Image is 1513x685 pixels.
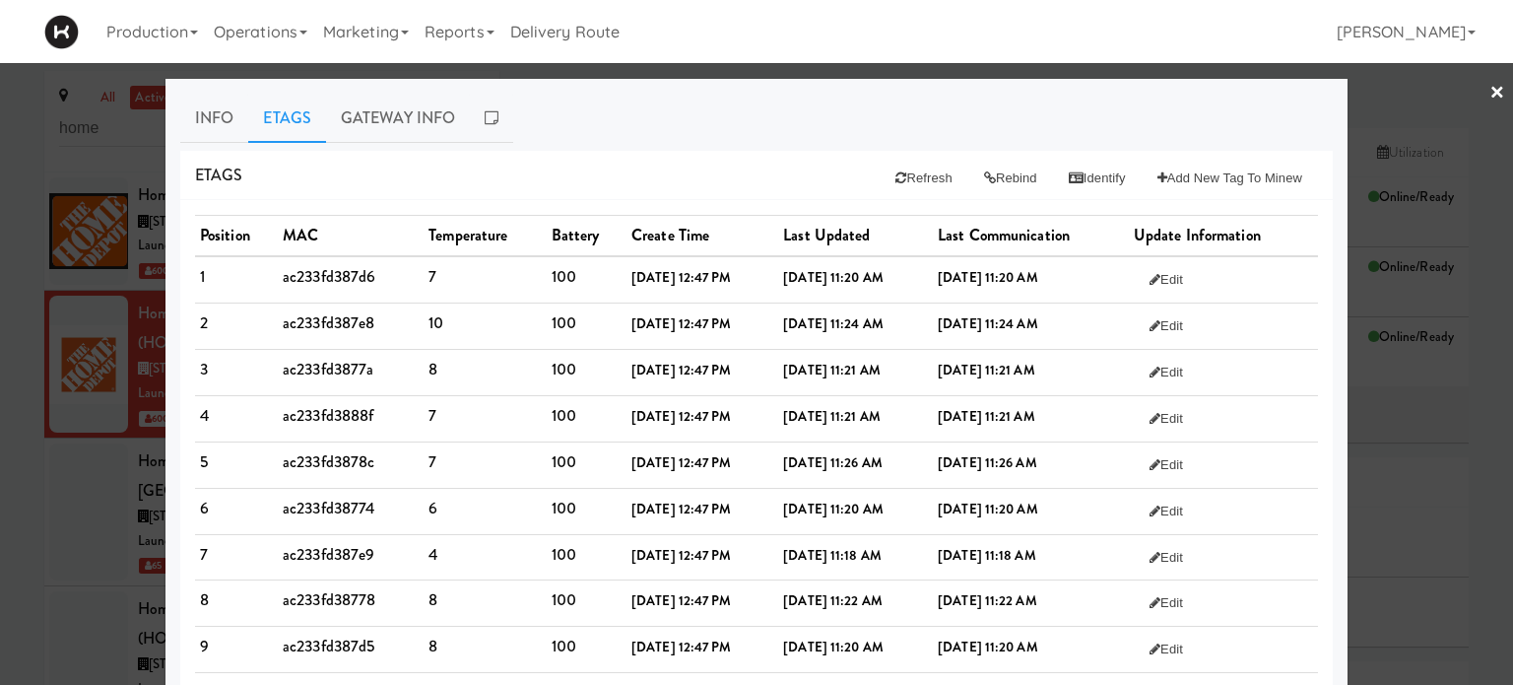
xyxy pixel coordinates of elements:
td: 100 [547,303,626,349]
button: Identify [1053,161,1142,196]
button: Edit [1134,447,1199,483]
td: 7 [195,534,278,581]
td: 1 [195,256,278,303]
a: × [1489,63,1505,124]
button: Edit [1134,632,1199,667]
b: [DATE] 12:47 PM [631,591,732,610]
b: [DATE] 12:47 PM [631,500,732,518]
th: MAC [278,216,424,256]
a: Info [180,94,248,143]
td: 7 [424,256,547,303]
th: Update Information [1129,216,1318,256]
b: [DATE] 11:21 AM [783,407,881,426]
th: Temperature [424,216,547,256]
a: Gateway Info [326,94,470,143]
td: 10 [424,303,547,349]
th: Battery [547,216,626,256]
b: [DATE] 11:18 AM [783,546,882,565]
th: Position [195,216,278,256]
th: Create Time [626,216,778,256]
b: [DATE] 11:20 AM [783,268,884,287]
b: [DATE] 11:20 AM [938,500,1038,518]
b: [DATE] 12:47 PM [631,546,732,565]
b: [DATE] 11:20 AM [938,268,1038,287]
b: [DATE] 11:26 AM [783,453,883,472]
td: 6 [195,488,278,534]
td: ac233fd38778 [278,581,424,627]
b: [DATE] 11:22 AM [938,591,1037,610]
td: ac233fd387d5 [278,627,424,673]
button: Edit [1134,355,1199,390]
b: [DATE] 11:21 AM [783,361,881,379]
button: Edit [1134,262,1199,298]
td: 6 [424,488,547,534]
button: Edit [1134,540,1199,576]
button: Add New Tag to Minew [1142,161,1318,196]
td: 5 [195,442,278,488]
td: ac233fd387d6 [278,256,424,303]
b: [DATE] 12:47 PM [631,314,732,333]
td: 8 [424,581,547,627]
b: [DATE] 11:21 AM [938,361,1035,379]
td: 4 [195,395,278,442]
td: 8 [424,349,547,395]
b: [DATE] 11:26 AM [938,453,1037,472]
th: Last Updated [778,216,933,256]
td: 100 [547,395,626,442]
td: 100 [547,488,626,534]
span: Etags [195,164,243,186]
th: Last Communication [933,216,1129,256]
td: 100 [547,581,626,627]
td: ac233fd38774 [278,488,424,534]
td: 2 [195,303,278,349]
b: [DATE] 11:24 AM [938,314,1038,333]
td: 100 [547,256,626,303]
td: ac233fd3888f [278,395,424,442]
button: Edit [1134,585,1199,621]
b: [DATE] 11:20 AM [938,638,1038,656]
img: Micromart [44,15,79,49]
b: [DATE] 11:18 AM [938,546,1036,565]
td: ac233fd387e9 [278,534,424,581]
b: [DATE] 11:22 AM [783,591,883,610]
td: ac233fd3878c [278,442,424,488]
td: 9 [195,627,278,673]
button: Refresh [880,161,967,196]
td: 7 [424,395,547,442]
td: ac233fd387e8 [278,303,424,349]
button: Rebind [968,161,1053,196]
button: Edit [1134,308,1199,344]
td: 4 [424,534,547,581]
b: [DATE] 12:47 PM [631,361,732,379]
b: [DATE] 11:21 AM [938,407,1035,426]
td: 8 [424,627,547,673]
a: Etags [248,94,326,143]
b: [DATE] 12:47 PM [631,268,732,287]
button: Edit [1134,494,1199,529]
b: [DATE] 11:24 AM [783,314,884,333]
b: [DATE] 12:47 PM [631,407,732,426]
b: [DATE] 11:20 AM [783,638,884,656]
td: 100 [547,442,626,488]
b: [DATE] 11:20 AM [783,500,884,518]
td: 100 [547,627,626,673]
b: [DATE] 12:47 PM [631,453,732,472]
td: 7 [424,442,547,488]
td: ac233fd3877a [278,349,424,395]
td: 100 [547,534,626,581]
b: [DATE] 12:47 PM [631,638,732,656]
td: 3 [195,349,278,395]
td: 8 [195,581,278,627]
td: 100 [547,349,626,395]
button: Edit [1134,401,1199,437]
